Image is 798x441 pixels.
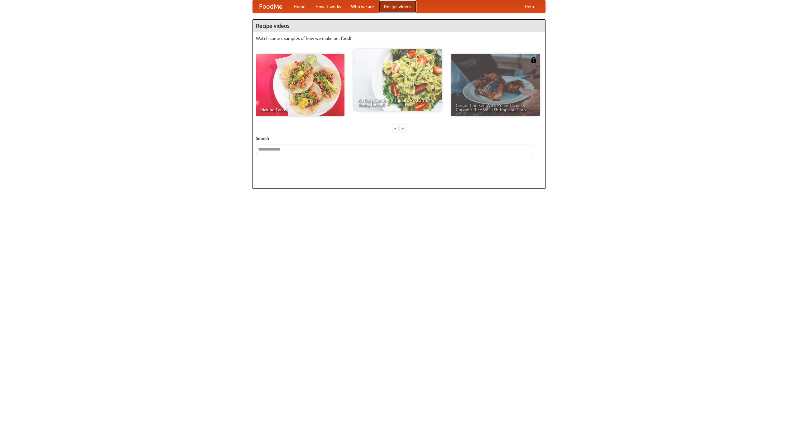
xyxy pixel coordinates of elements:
img: 483408.png [531,57,537,63]
a: Who we are [346,0,379,13]
a: How it works [310,0,346,13]
a: Recipe videos [379,0,416,13]
a: Help [520,0,539,13]
span: Making Tacos [260,108,340,112]
h5: Search [256,135,542,141]
a: An Easy, Summery Tomato Pasta That's Ready for Fall [353,49,442,111]
a: FoodMe [253,0,289,13]
div: « [392,124,398,132]
span: An Easy, Summery Tomato Pasta That's Ready for Fall [358,98,438,107]
p: Watch some examples of how we make our food! [256,35,542,41]
a: Home [289,0,310,13]
a: Making Tacos [256,54,344,116]
h4: Recipe videos [253,20,545,32]
div: » [400,124,406,132]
